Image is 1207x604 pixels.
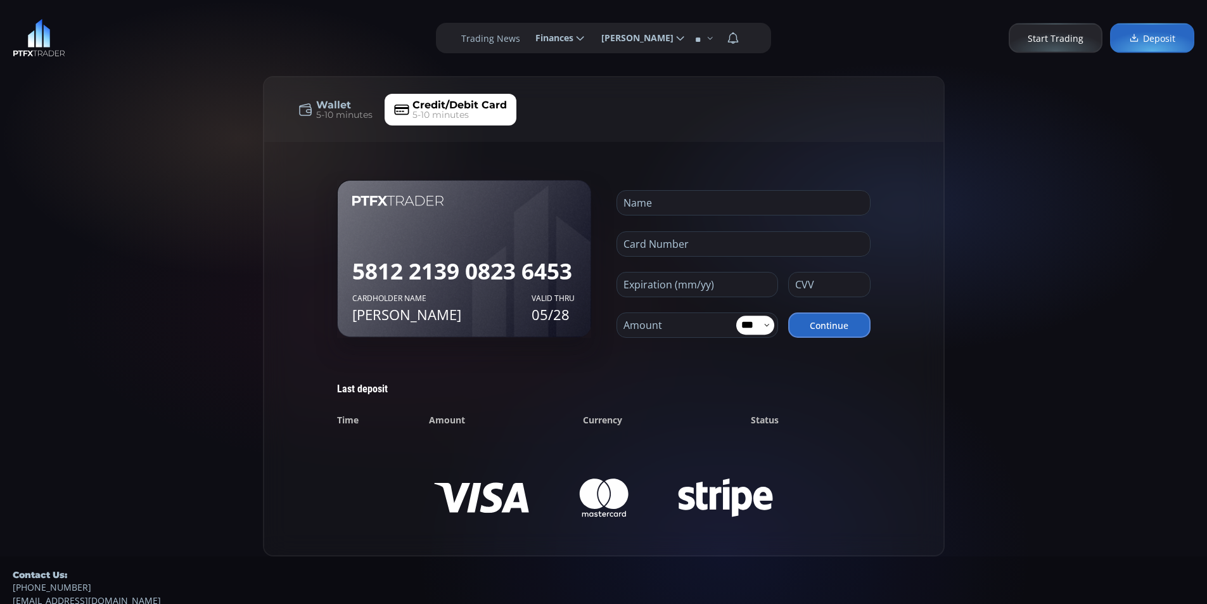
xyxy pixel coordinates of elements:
[788,312,871,338] button: Continue
[527,25,573,51] span: Finances
[13,581,1194,594] a: [PHONE_NUMBER]
[592,25,674,51] span: [PERSON_NAME]
[532,293,576,304] span: VALID THRU
[352,293,532,304] span: Cardholder name
[337,383,871,396] div: Last deposit
[412,108,469,122] span: 5-10 minutes
[13,569,1194,581] h5: Contact Us:
[583,406,751,434] th: Currency
[337,406,429,434] th: Time
[352,304,532,325] strong: [PERSON_NAME]
[288,94,382,125] a: Wallet5-10 minutes
[316,98,351,113] span: Wallet
[429,406,584,434] th: Amount
[352,255,576,288] div: 5812 2139 0823 6453
[1009,23,1102,53] a: Start Trading
[1028,32,1083,45] span: Start Trading
[385,94,516,125] a: Credit/Debit Card5-10 minutes
[532,304,576,325] strong: 05/28
[412,98,507,113] span: Credit/Debit Card
[1129,32,1175,45] span: Deposit
[1110,23,1194,53] a: Deposit
[751,406,870,434] th: Status
[461,32,520,45] label: Trading News
[316,108,373,122] span: 5-10 minutes
[13,19,65,57] img: LOGO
